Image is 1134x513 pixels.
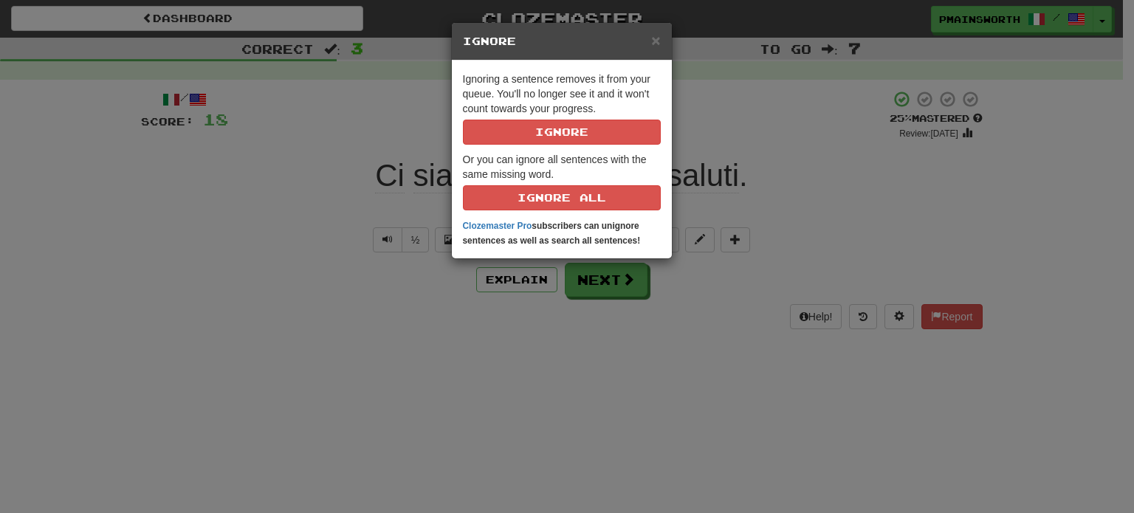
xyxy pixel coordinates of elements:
[651,32,660,49] span: ×
[463,221,641,246] strong: subscribers can unignore sentences as well as search all sentences!
[463,34,661,49] h5: Ignore
[651,32,660,48] button: Close
[463,152,661,210] p: Or you can ignore all sentences with the same missing word.
[463,120,661,145] button: Ignore
[463,185,661,210] button: Ignore All
[463,72,661,145] p: Ignoring a sentence removes it from your queue. You'll no longer see it and it won't count toward...
[463,221,532,231] a: Clozemaster Pro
